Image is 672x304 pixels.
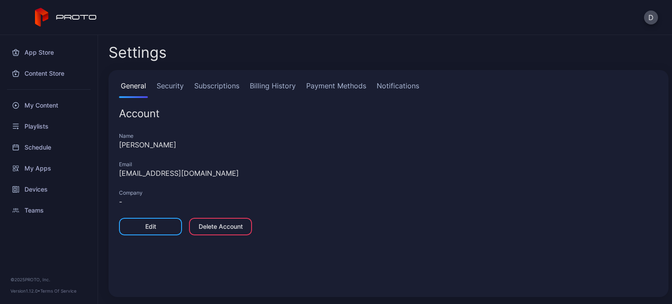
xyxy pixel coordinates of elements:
[119,140,658,150] div: [PERSON_NAME]
[189,218,252,235] button: Delete Account
[119,196,658,207] div: -
[10,276,87,283] div: © 2025 PROTO, Inc.
[5,95,92,116] a: My Content
[119,218,182,235] button: Edit
[5,200,92,221] a: Teams
[248,80,297,98] a: Billing History
[108,45,167,60] h2: Settings
[119,108,658,119] div: Account
[304,80,368,98] a: Payment Methods
[119,168,658,178] div: [EMAIL_ADDRESS][DOMAIN_NAME]
[5,42,92,63] a: App Store
[5,137,92,158] a: Schedule
[119,189,658,196] div: Company
[375,80,421,98] a: Notifications
[644,10,658,24] button: D
[145,223,156,230] div: Edit
[5,116,92,137] a: Playlists
[40,288,77,294] a: Terms Of Service
[5,63,92,84] a: Content Store
[119,80,148,98] a: General
[199,223,243,230] div: Delete Account
[192,80,241,98] a: Subscriptions
[5,179,92,200] a: Devices
[155,80,185,98] a: Security
[119,133,658,140] div: Name
[10,288,40,294] span: Version 1.12.0 •
[119,161,658,168] div: Email
[5,158,92,179] a: My Apps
